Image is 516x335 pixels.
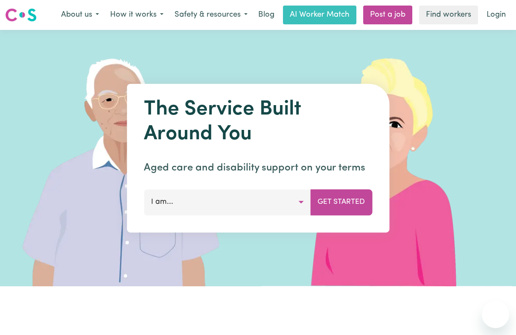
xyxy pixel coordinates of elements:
a: Find workers [419,6,478,24]
button: Get Started [310,189,372,215]
img: Careseekers logo [5,7,37,23]
iframe: 启动消息传送窗口的按钮 [482,301,509,328]
button: Safety & resources [169,6,253,24]
p: Aged care and disability support on your terms [144,160,372,176]
a: Post a job [363,6,412,24]
a: Careseekers logo [5,5,37,25]
button: How it works [105,6,169,24]
button: About us [55,6,105,24]
h1: The Service Built Around You [144,97,372,147]
button: I am... [144,189,311,215]
a: AI Worker Match [283,6,356,24]
a: Blog [253,6,280,24]
a: Login [481,6,511,24]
